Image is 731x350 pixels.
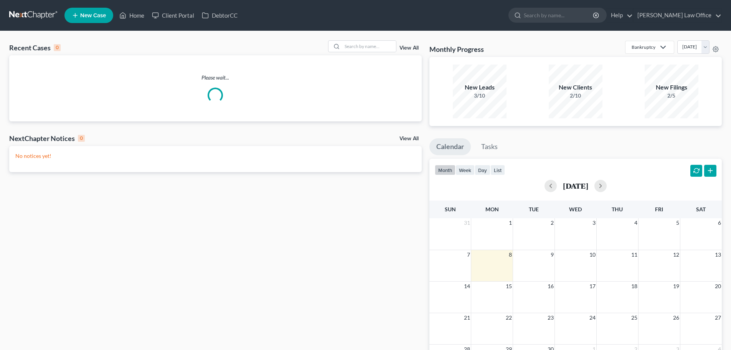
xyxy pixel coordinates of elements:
[549,92,602,100] div: 2/10
[589,250,596,259] span: 10
[116,8,148,22] a: Home
[80,13,106,18] span: New Case
[9,134,85,143] div: NextChapter Notices
[672,250,680,259] span: 12
[435,165,455,175] button: month
[9,74,422,81] p: Please wait...
[445,206,456,212] span: Sun
[632,44,655,50] div: Bankruptcy
[672,313,680,322] span: 26
[9,43,61,52] div: Recent Cases
[524,8,594,22] input: Search by name...
[198,8,241,22] a: DebtorCC
[563,182,588,190] h2: [DATE]
[589,282,596,291] span: 17
[505,282,513,291] span: 15
[529,206,539,212] span: Tue
[589,313,596,322] span: 24
[696,206,706,212] span: Sat
[455,165,475,175] button: week
[15,152,416,160] p: No notices yet!
[630,250,638,259] span: 11
[399,136,419,141] a: View All
[508,218,513,227] span: 1
[342,41,396,52] input: Search by name...
[592,218,596,227] span: 3
[655,206,663,212] span: Fri
[630,282,638,291] span: 18
[54,44,61,51] div: 0
[550,250,554,259] span: 9
[505,313,513,322] span: 22
[607,8,633,22] a: Help
[612,206,623,212] span: Thu
[547,282,554,291] span: 16
[508,250,513,259] span: 8
[549,83,602,92] div: New Clients
[569,206,582,212] span: Wed
[399,45,419,51] a: View All
[463,218,471,227] span: 31
[490,165,505,175] button: list
[429,138,471,155] a: Calendar
[630,313,638,322] span: 25
[645,92,698,100] div: 2/5
[453,83,507,92] div: New Leads
[466,250,471,259] span: 7
[645,83,698,92] div: New Filings
[675,218,680,227] span: 5
[714,250,722,259] span: 13
[717,218,722,227] span: 6
[634,218,638,227] span: 4
[475,165,490,175] button: day
[485,206,499,212] span: Mon
[463,282,471,291] span: 14
[429,45,484,54] h3: Monthly Progress
[148,8,198,22] a: Client Portal
[453,92,507,100] div: 3/10
[634,8,721,22] a: [PERSON_NAME] Law Office
[672,282,680,291] span: 19
[547,313,554,322] span: 23
[714,313,722,322] span: 27
[714,282,722,291] span: 20
[550,218,554,227] span: 2
[463,313,471,322] span: 21
[474,138,505,155] a: Tasks
[78,135,85,142] div: 0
